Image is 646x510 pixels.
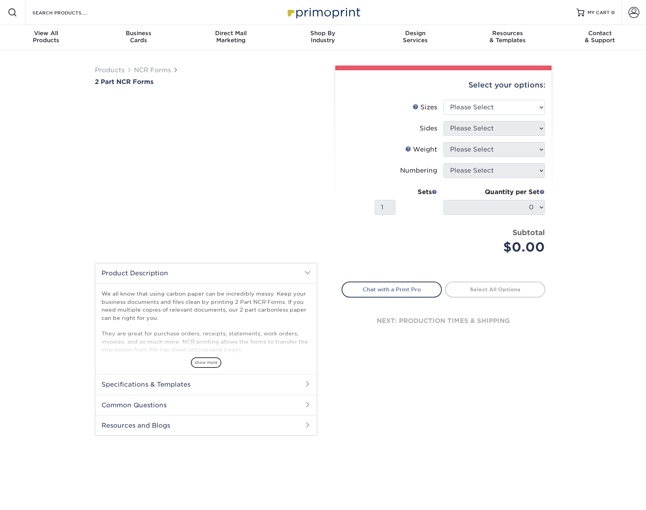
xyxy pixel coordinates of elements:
[461,25,553,50] a: Resources& Templates
[92,30,184,37] span: Business
[95,395,317,415] h2: Common Questions
[513,228,545,237] strong: Subtotal
[185,25,277,50] a: Direct MailMarketing
[277,25,369,50] a: Shop ByIndustry
[375,187,437,197] div: Sets
[342,282,442,297] a: Chat with a Print Pro
[92,30,184,44] div: Cards
[405,145,437,154] div: Weight
[95,415,317,435] h2: Resources and Blogs
[554,30,646,44] div: & Support
[342,298,545,344] div: next: production times & shipping
[413,103,437,112] div: Sizes
[400,166,437,175] div: Numbering
[611,10,615,15] span: 0
[183,235,203,254] img: NCR Forms 01
[95,66,125,74] a: Products
[277,30,369,44] div: Industry
[277,30,369,37] span: Shop By
[32,8,108,17] input: SEARCH PRODUCTS.....
[134,66,171,74] a: NCR Forms
[95,263,317,283] h2: Product Description
[369,30,461,37] span: Design
[554,25,646,50] a: Contact& Support
[284,4,362,21] img: Primoprint
[342,70,545,100] div: Select your options:
[95,374,317,394] h2: Specifications & Templates
[420,124,437,133] div: Sides
[369,25,461,50] a: DesignServices
[191,357,221,368] span: show more
[369,30,461,44] div: Services
[449,238,545,257] div: $0.00
[554,30,646,37] span: Contact
[443,187,545,197] div: Quantity per Set
[185,30,277,37] span: Direct Mail
[95,78,317,86] a: 2 Part NCR Forms
[95,78,153,86] span: 2 Part NCR Forms
[185,30,277,44] div: Marketing
[461,30,553,37] span: Resources
[101,290,311,393] p: We all know that using carbon paper can be incredibly messy. Keep your business documents and fil...
[209,235,229,254] img: NCR Forms 02
[587,9,610,16] span: MY CART
[461,30,553,44] div: & Templates
[92,25,184,50] a: BusinessCards
[445,282,545,297] a: Select All Options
